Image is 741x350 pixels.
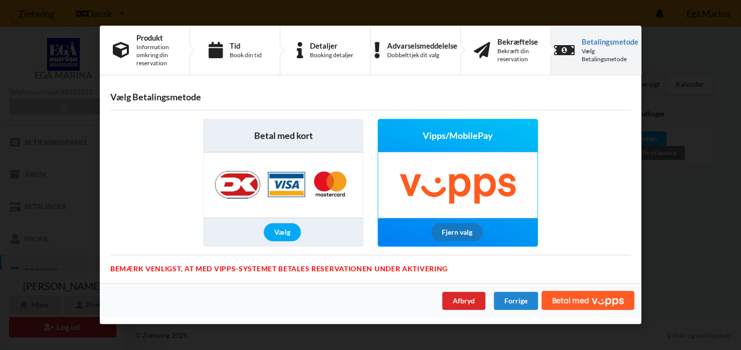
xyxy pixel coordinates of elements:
[582,47,638,63] div: Vælg Betalingsmetode
[582,38,638,46] div: Betalingsmetode
[497,38,538,46] div: Bekræftelse
[136,34,176,42] div: Produkt
[230,51,262,59] div: Book din tid
[264,223,301,241] div: Vælg
[110,255,631,266] div: Bemærk venligst, at med Vipps-systemet betales reservationen under aktivering
[423,129,493,142] span: Vipps/MobilePay
[230,42,262,50] div: Tid
[136,43,176,67] div: Information omkring din reservation
[205,152,362,218] img: Nets
[310,42,353,50] div: Detaljer
[387,42,457,50] div: Advarselsmeddelelse
[378,152,537,218] img: Vipps/MobilePay
[497,47,538,63] div: Bekræft din reservation
[442,292,485,310] div: Afbryd
[431,223,483,241] div: Fjern valg
[110,91,631,103] h3: Vælg Betalingsmetode
[494,292,538,310] div: Forrige
[387,51,457,59] div: Dobbelttjek dit valg
[254,129,313,142] span: Betal med kort
[310,51,353,59] div: Booking detaljer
